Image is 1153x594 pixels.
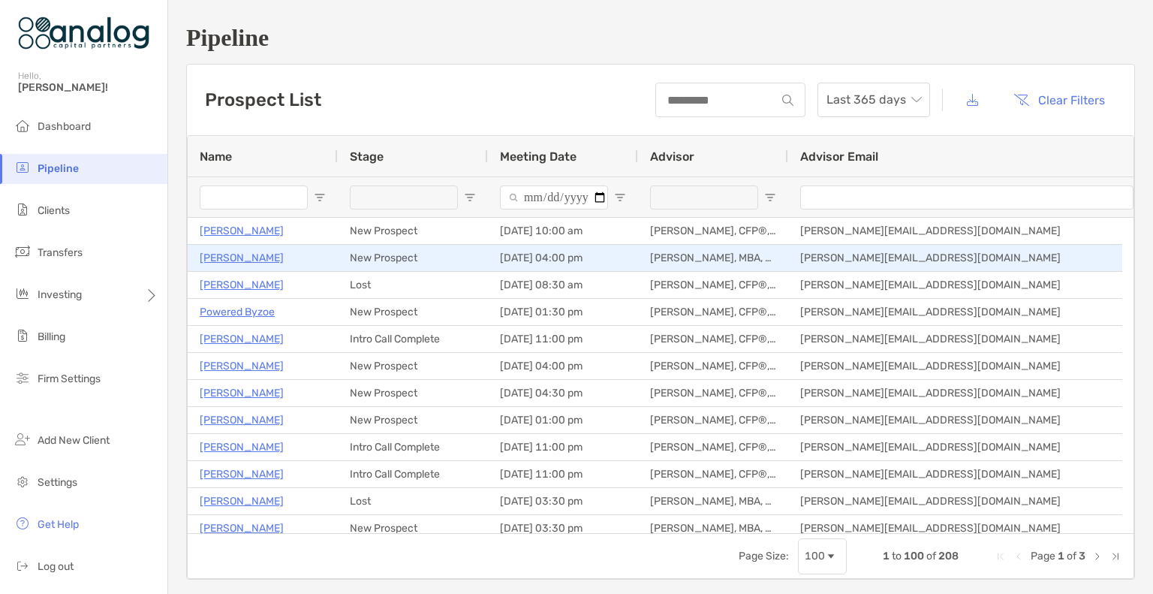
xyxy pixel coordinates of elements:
[200,411,284,430] a: [PERSON_NAME]
[200,357,284,375] a: [PERSON_NAME]
[488,326,638,352] div: [DATE] 11:00 pm
[350,149,384,164] span: Stage
[638,488,788,514] div: [PERSON_NAME], MBA, CFA
[638,407,788,433] div: [PERSON_NAME], CFP®, CPA/PFS, CDFA
[1109,550,1121,562] div: Last Page
[200,185,308,210] input: Name Filter Input
[338,299,488,325] div: New Prospect
[200,465,284,484] a: [PERSON_NAME]
[14,430,32,448] img: add_new_client icon
[338,380,488,406] div: New Prospect
[638,218,788,244] div: [PERSON_NAME], CFP®, CPA/PFS, CDFA
[200,438,284,457] a: [PERSON_NAME]
[38,330,65,343] span: Billing
[1067,550,1076,562] span: of
[200,303,275,321] a: Powered Byzoe
[200,149,232,164] span: Name
[14,285,32,303] img: investing icon
[38,372,101,385] span: Firm Settings
[764,191,776,204] button: Open Filter Menu
[826,83,921,116] span: Last 365 days
[488,272,638,298] div: [DATE] 08:30 am
[500,185,608,210] input: Meeting Date Filter Input
[1002,83,1116,116] button: Clear Filters
[883,550,890,562] span: 1
[338,407,488,433] div: New Prospect
[14,327,32,345] img: billing icon
[488,461,638,487] div: [DATE] 11:00 pm
[200,519,284,538] a: [PERSON_NAME]
[638,380,788,406] div: [PERSON_NAME], CFP®, CPA/PFS, CDFA
[200,249,284,267] a: [PERSON_NAME]
[338,461,488,487] div: Intro Call Complete
[186,24,1135,52] h1: Pipeline
[488,515,638,541] div: [DATE] 03:30 pm
[14,116,32,134] img: dashboard icon
[798,538,847,574] div: Page Size
[800,149,878,164] span: Advisor Email
[500,149,576,164] span: Meeting Date
[338,218,488,244] div: New Prospect
[200,384,284,403] a: [PERSON_NAME]
[614,191,626,204] button: Open Filter Menu
[904,550,924,562] span: 100
[338,326,488,352] div: Intro Call Complete
[638,461,788,487] div: [PERSON_NAME], CFP®, CPA/PFS, CDFA
[995,550,1007,562] div: First Page
[1079,550,1085,562] span: 3
[638,272,788,298] div: [PERSON_NAME], CFP®, CPA/PFS, CDFA
[38,560,74,573] span: Log out
[1091,550,1103,562] div: Next Page
[200,222,284,240] a: [PERSON_NAME]
[38,162,79,175] span: Pipeline
[1058,550,1064,562] span: 1
[38,204,70,217] span: Clients
[488,299,638,325] div: [DATE] 01:30 pm
[892,550,902,562] span: to
[488,380,638,406] div: [DATE] 04:30 pm
[638,515,788,541] div: [PERSON_NAME], MBA, CFA
[38,288,82,301] span: Investing
[14,201,32,219] img: clients icon
[14,243,32,261] img: transfers icon
[638,434,788,460] div: [PERSON_NAME], CFP®, CPA/PFS, CDFA
[205,89,321,110] h3: Prospect List
[338,353,488,379] div: New Prospect
[14,472,32,490] img: settings icon
[18,6,149,60] img: Zoe Logo
[1031,550,1055,562] span: Page
[488,218,638,244] div: [DATE] 10:00 am
[638,245,788,271] div: [PERSON_NAME], MBA, CFA
[200,276,284,294] a: [PERSON_NAME]
[638,353,788,379] div: [PERSON_NAME], CFP®, CPA/PFS, CDFA
[14,369,32,387] img: firm-settings icon
[638,299,788,325] div: [PERSON_NAME], CFP®, CPA/PFS, CDFA
[38,476,77,489] span: Settings
[650,149,694,164] span: Advisor
[38,434,110,447] span: Add New Client
[488,434,638,460] div: [DATE] 11:00 pm
[926,550,936,562] span: of
[38,120,91,133] span: Dashboard
[200,492,284,511] a: [PERSON_NAME]
[38,246,83,259] span: Transfers
[800,185,1133,210] input: Advisor Email Filter Input
[338,488,488,514] div: Lost
[464,191,476,204] button: Open Filter Menu
[14,556,32,574] img: logout icon
[488,488,638,514] div: [DATE] 03:30 pm
[1013,550,1025,562] div: Previous Page
[938,550,959,562] span: 208
[782,95,793,106] img: input icon
[338,245,488,271] div: New Prospect
[338,272,488,298] div: Lost
[638,326,788,352] div: [PERSON_NAME], CFP®, CPA/PFS, CDFA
